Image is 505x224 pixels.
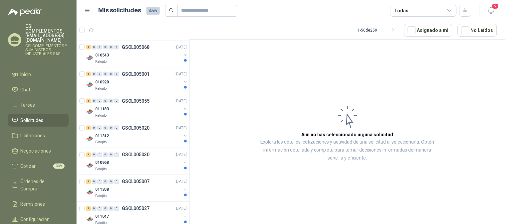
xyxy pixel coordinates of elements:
p: 011312 [95,133,109,139]
p: GSOL005027 [122,206,149,211]
span: 5 [492,3,499,9]
a: Licitaciones [8,129,69,142]
div: 0 [92,99,97,103]
p: Patojito [95,194,107,199]
span: search [169,8,174,13]
a: Órdenes de Compra [8,175,69,195]
span: Cotizar [21,163,36,170]
div: 0 [103,45,108,50]
div: 0 [114,179,119,184]
div: 0 [109,206,114,211]
div: 0 [109,99,114,103]
p: [DATE] [175,98,187,104]
p: 011047 [95,214,109,220]
div: 0 [97,126,102,130]
p: Patojito [95,86,107,91]
span: Tareas [21,101,35,109]
p: [DATE] [175,125,187,131]
div: 1 [86,179,91,184]
a: Negociaciones [8,145,69,157]
div: 0 [103,126,108,130]
div: 1 [86,45,91,50]
p: Patojito [95,140,107,145]
div: 0 [109,153,114,157]
img: Company Logo [86,188,94,196]
div: 0 [97,206,102,211]
div: 0 [92,179,97,184]
div: 0 [109,72,114,76]
p: GSOL005001 [122,72,149,76]
div: 0 [114,206,119,211]
p: GSOL005068 [122,45,149,50]
div: 0 [103,179,108,184]
div: 1 [86,72,91,76]
div: 0 [114,99,119,103]
div: 1 [86,126,91,130]
p: CSI COMPLEMENTOS [EMAIL_ADDRESS][DOMAIN_NAME] [25,24,69,43]
span: Remisiones [21,200,45,208]
span: Chat [21,86,31,93]
span: Inicio [21,71,31,78]
div: 0 [109,45,114,50]
p: Patojito [95,113,107,118]
p: 010968 [95,160,109,166]
img: Company Logo [86,162,94,169]
a: Chat [8,83,69,96]
div: 1 - 50 de 259 [358,25,399,36]
div: 0 [97,179,102,184]
p: GSOL005055 [122,99,149,103]
button: 5 [485,5,497,17]
h1: Mis solicitudes [99,6,141,15]
a: 1 0 0 0 0 0 GSOL005007[DATE] Company Logo011308Patojito [86,178,188,199]
div: 0 [103,153,108,157]
div: 1 [86,206,91,211]
div: 1 [86,153,91,157]
div: 0 [97,72,102,76]
div: 0 [97,45,102,50]
p: [DATE] [175,152,187,158]
span: 456 [146,7,160,15]
span: Solicitudes [21,117,44,124]
a: 1 0 0 0 0 0 GSOL005055[DATE] Company Logo011183Patojito [86,97,188,118]
p: GSOL005030 [122,153,149,157]
p: [DATE] [175,71,187,77]
p: 011183 [95,106,109,112]
div: 0 [97,99,102,103]
div: 0 [92,153,97,157]
h3: Aún no has seleccionado niguna solicitud [302,131,393,138]
a: 1 0 0 0 0 0 GSOL005068[DATE] Company Logo010543Patojito [86,43,188,64]
p: GSOL005020 [122,126,149,130]
div: 0 [97,153,102,157]
p: [DATE] [175,179,187,185]
div: 0 [103,206,108,211]
a: 1 0 0 0 0 0 GSOL005030[DATE] Company Logo010968Patojito [86,151,188,172]
div: 0 [114,72,119,76]
img: Company Logo [86,135,94,143]
p: Patojito [95,167,107,172]
button: No Leídos [458,24,497,37]
a: Cotizar339 [8,160,69,172]
img: Company Logo [86,215,94,223]
div: 0 [103,72,108,76]
div: 0 [114,45,119,50]
span: Licitaciones [21,132,45,139]
img: Company Logo [86,108,94,116]
img: Logo peakr [8,8,42,16]
div: 0 [92,45,97,50]
a: Solicitudes [8,114,69,127]
button: Asignado a mi [404,24,452,37]
div: 0 [103,99,108,103]
div: Todas [394,7,408,14]
div: 0 [92,206,97,211]
div: 0 [109,126,114,130]
div: 0 [114,126,119,130]
div: 0 [109,179,114,184]
p: Explora los detalles, cotizaciones y actividad de una solicitud al seleccionarla. Obtén informaci... [256,138,438,162]
span: Configuración [21,216,50,223]
span: Negociaciones [21,147,51,155]
a: Remisiones [8,198,69,210]
div: 0 [92,126,97,130]
a: Inicio [8,68,69,81]
p: [DATE] [175,44,187,51]
div: 0 [92,72,97,76]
